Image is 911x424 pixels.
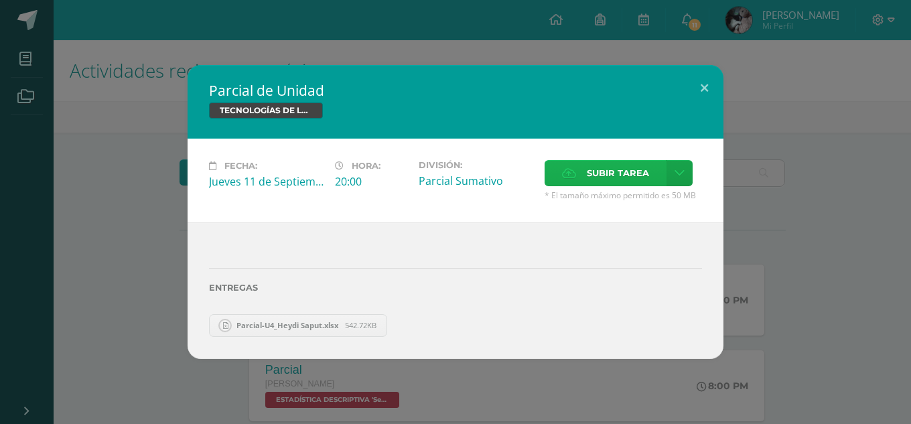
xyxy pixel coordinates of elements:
div: Jueves 11 de Septiembre [209,174,324,189]
span: * El tamaño máximo permitido es 50 MB [545,190,702,201]
span: Fecha: [224,161,257,171]
span: Parcial-U4_Heydi Saput.xlsx [230,320,345,330]
span: TECNOLOGÍAS DE LA INFORMACIÓN Y LA COMUNICACIÓN 5 [209,102,323,119]
label: Entregas [209,283,702,293]
div: 20:00 [335,174,408,189]
span: Subir tarea [587,161,649,186]
span: Hora: [352,161,380,171]
label: División: [419,160,534,170]
span: 542.72KB [345,320,376,330]
h2: Parcial de Unidad [209,81,702,100]
button: Close (Esc) [685,65,723,111]
a: Parcial-U4_Heydi Saput.xlsx [209,314,387,337]
div: Parcial Sumativo [419,173,534,188]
